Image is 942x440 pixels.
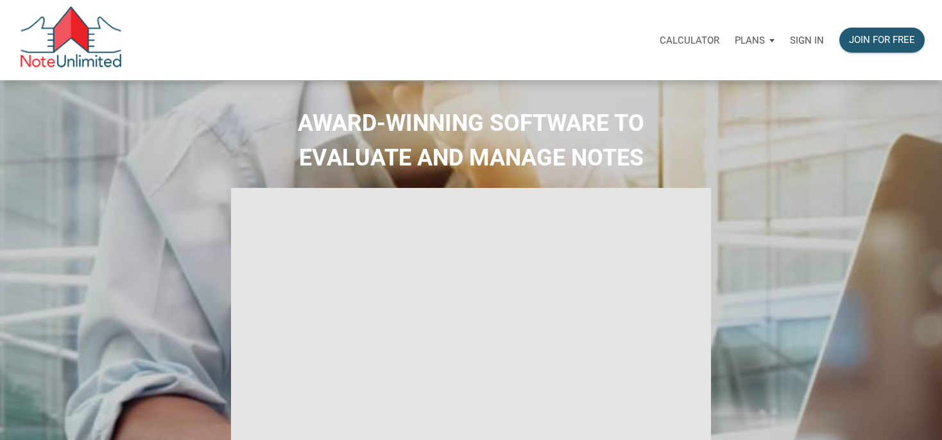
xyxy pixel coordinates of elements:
[735,35,765,46] p: Plans
[727,20,782,60] a: Plans
[652,20,727,60] a: Calculator
[849,33,915,47] div: Join for free
[839,28,925,53] button: Join for free
[832,20,932,60] a: Join for free
[782,20,832,60] a: Sign in
[10,106,932,175] h2: AWARD-WINNING SOFTWARE TO EVALUATE AND MANAGE NOTES
[727,21,782,60] button: Plans
[790,35,824,46] p: Sign in
[660,35,719,46] p: Calculator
